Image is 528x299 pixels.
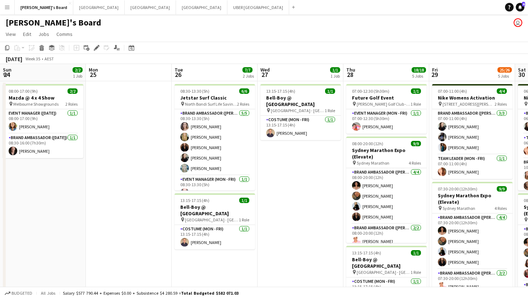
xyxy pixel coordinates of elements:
span: 28 [345,70,355,79]
span: Sat [518,66,526,73]
app-job-card: 08:00-17:00 (9h)2/2Mazda @ 4 x 4 Show Melbourne Showgrounds2 RolesEvent Manager ([DATE])1/108:00-... [3,84,83,158]
app-card-role: Event Manager (Mon - Fri)1/107:00-12:30 (5h30m)[PERSON_NAME] [346,109,427,134]
app-card-role: Costume (Mon - Fri)1/113:15-17:15 (4h)[PERSON_NAME] [260,116,341,140]
span: 4/4 [497,88,507,94]
span: 08:00-17:00 (9h) [9,88,38,94]
button: Budgeted [4,289,33,297]
app-job-card: 08:30-13:30 (5h)6/6Jetstar Surf Classic North Bondi Surf Life Saving Club2 RolesBrand Ambassador ... [175,84,255,190]
a: View [3,29,19,39]
span: [GEOGRAPHIC_DATA] - [GEOGRAPHIC_DATA] [185,217,239,222]
span: 2 Roles [495,101,507,107]
span: 1 Role [411,270,421,275]
button: UBER [GEOGRAPHIC_DATA] [227,0,289,14]
span: 08:00-20:00 (12h) [352,141,383,146]
span: 29 [431,70,438,79]
app-job-card: 13:15-17:15 (4h)1/1Bell-Boy @ [GEOGRAPHIC_DATA] [GEOGRAPHIC_DATA] - [GEOGRAPHIC_DATA]1 RoleCostum... [260,84,341,140]
div: AEST [45,56,54,61]
div: 08:00-20:00 (12h)9/9Sydney Marathon Expo (Elevate) Sydney Marathon4 RolesBrand Ambassador ([PERSO... [346,137,427,243]
h1: [PERSON_NAME]'s Board [6,17,101,28]
span: 2/2 [68,88,78,94]
app-job-card: 07:00-11:00 (4h)4/4Nike Womens Activation [STREET_ADDRESS][PERSON_NAME]2 RolesBrand Ambassador ([... [432,84,513,179]
span: Edit [23,31,31,37]
span: 4 Roles [495,206,507,211]
span: Total Budgeted $582 071.03 [181,290,238,296]
span: Mon [89,66,98,73]
app-card-role: Brand Ambassador ([PERSON_NAME])4/407:30-20:00 (12h30m)[PERSON_NAME][PERSON_NAME][PERSON_NAME][PE... [432,213,513,269]
app-card-role: Brand Ambassador ([PERSON_NAME])4/408:00-20:00 (12h)[PERSON_NAME][PERSON_NAME][PERSON_NAME][PERSO... [346,168,427,224]
span: 13:15-17:15 (4h) [352,250,381,256]
span: Melbourne Showgrounds [13,101,59,107]
app-card-role: Brand Ambassador ([PERSON_NAME])5/508:30-13:30 (5h)[PERSON_NAME][PERSON_NAME][PERSON_NAME][PERSON... [175,109,255,175]
div: 5 Jobs [412,73,426,79]
span: Wed [260,66,270,73]
app-user-avatar: Tennille Moore [514,18,522,27]
div: 1 Job [73,73,82,79]
span: Week 35 [24,56,42,61]
span: Tue [175,66,183,73]
app-job-card: 13:15-17:15 (4h)1/1Bell-Boy @ [GEOGRAPHIC_DATA] [GEOGRAPHIC_DATA] - [GEOGRAPHIC_DATA]1 RoleCostum... [175,193,255,249]
span: 1/1 [411,250,421,256]
span: 6/6 [239,88,249,94]
span: 2 Roles [65,101,78,107]
div: 2 Jobs [243,73,254,79]
h3: Sydney Marathon Expo (Elevate) [432,192,513,205]
span: 13:15-17:15 (4h) [266,88,295,94]
span: 1/1 [411,88,421,94]
a: Jobs [36,29,52,39]
span: 2/2 [73,67,83,73]
span: 2 Roles [237,101,249,107]
span: 27 [259,70,270,79]
app-card-role: Brand Ambassador ([DATE])1/108:30-16:00 (7h30m)[PERSON_NAME] [3,134,83,158]
span: Fri [432,66,438,73]
span: 1/1 [330,67,340,73]
div: [DATE] [6,55,22,63]
span: 1 Role [325,108,335,113]
span: 25 [88,70,98,79]
app-job-card: 07:00-12:30 (5h30m)1/1Future Golf Event [PERSON_NAME] Golf Club - [GEOGRAPHIC_DATA]1 RoleEvent Ma... [346,84,427,134]
button: [GEOGRAPHIC_DATA] [125,0,176,14]
span: 4 [522,2,525,6]
h3: Jetstar Surf Classic [175,95,255,101]
h3: Nike Womens Activation [432,95,513,101]
button: [GEOGRAPHIC_DATA] [176,0,227,14]
app-card-role: Team Leader (Mon - Fri)1/107:00-11:00 (4h)[PERSON_NAME] [432,155,513,179]
span: 18/18 [412,67,426,73]
span: Sydney Marathon [357,160,389,166]
span: [PERSON_NAME] Golf Club - [GEOGRAPHIC_DATA] [357,101,411,107]
span: 13:15-17:15 (4h) [180,198,209,203]
h3: Future Golf Event [346,95,427,101]
span: [STREET_ADDRESS][PERSON_NAME] [443,101,495,107]
span: Thu [346,66,355,73]
app-card-role: Event Manager (Mon - Fri)1/108:30-13:30 (5h)[PERSON_NAME] [175,175,255,200]
span: All jobs [40,290,57,296]
app-card-role: Brand Ambassador ([PERSON_NAME])3/307:00-11:00 (4h)[PERSON_NAME][PERSON_NAME][PERSON_NAME] [432,109,513,155]
div: Salary $577 790.44 + Expenses $0.00 + Subsistence $4 280.59 = [63,290,238,296]
span: 1/1 [325,88,335,94]
span: 24 [2,70,11,79]
span: North Bondi Surf Life Saving Club [185,101,237,107]
span: 26 [173,70,183,79]
span: 07:00-11:00 (4h) [438,88,467,94]
span: 1 Role [411,101,421,107]
app-card-role: Costume (Mon - Fri)1/113:15-17:15 (4h)[PERSON_NAME] [175,225,255,249]
h3: Sydney Marathon Expo (Elevate) [346,147,427,160]
span: 30 [517,70,526,79]
span: Jobs [38,31,49,37]
button: [PERSON_NAME]'s Board [15,0,73,14]
app-card-role: Brand Ambassador ([PERSON_NAME])2/208:00-20:00 (12h)[PERSON_NAME] [346,224,427,259]
span: Budgeted [11,291,32,296]
span: 07:30-20:00 (12h30m) [438,186,477,192]
span: 1 Role [239,217,249,222]
app-card-role: Event Manager ([DATE])1/108:00-17:00 (9h)[PERSON_NAME] [3,109,83,134]
span: 07:00-12:30 (5h30m) [352,88,389,94]
h3: Bell-Boy @ [GEOGRAPHIC_DATA] [260,95,341,107]
app-job-card: 07:30-20:00 (12h30m)9/9Sydney Marathon Expo (Elevate) Sydney Marathon4 RolesBrand Ambassador ([PE... [432,182,513,288]
span: Sydney Marathon [443,206,475,211]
